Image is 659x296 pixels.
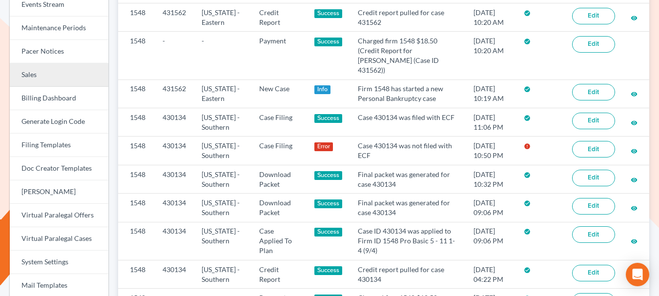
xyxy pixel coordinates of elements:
[155,3,194,31] td: 431562
[194,108,251,137] td: [US_STATE] - Southern
[466,165,516,193] td: [DATE] 10:32 PM
[631,118,638,126] a: visibility
[350,194,466,222] td: Final packet was generated for case 430134
[314,199,343,208] div: Success
[466,79,516,108] td: [DATE] 10:19 AM
[194,222,251,260] td: [US_STATE] - Southern
[350,165,466,193] td: Final packet was generated for case 430134
[466,3,516,31] td: [DATE] 10:20 AM
[118,260,155,289] td: 1548
[314,228,343,237] div: Success
[350,3,466,31] td: Credit report pulled for case 431562
[626,263,649,286] div: Open Intercom Messenger
[194,165,251,193] td: [US_STATE] - Southern
[314,171,343,180] div: Success
[631,89,638,98] a: visibility
[524,200,531,207] i: check_circle
[251,222,307,260] td: Case Applied To Plan
[118,3,155,31] td: 1548
[194,32,251,79] td: -
[572,170,615,186] a: Edit
[155,108,194,137] td: 430134
[251,3,307,31] td: Credit Report
[251,32,307,79] td: Payment
[194,194,251,222] td: [US_STATE] - Southern
[524,38,531,45] i: check_circle
[251,260,307,289] td: Credit Report
[194,79,251,108] td: [US_STATE] - Eastern
[466,137,516,165] td: [DATE] 10:50 PM
[524,143,531,150] i: error
[10,63,108,87] a: Sales
[118,79,155,108] td: 1548
[572,198,615,215] a: Edit
[118,165,155,193] td: 1548
[631,237,638,245] a: visibility
[350,108,466,137] td: Case 430134 was filed with ECF
[10,17,108,40] a: Maintenance Periods
[466,260,516,289] td: [DATE] 04:22 PM
[118,194,155,222] td: 1548
[350,32,466,79] td: Charged firm 1548 $18.50 (Credit Report for [PERSON_NAME] (Case ID 431562))
[572,8,615,24] a: Edit
[524,228,531,235] i: check_circle
[631,148,638,155] i: visibility
[155,194,194,222] td: 430134
[118,32,155,79] td: 1548
[10,180,108,204] a: [PERSON_NAME]
[572,265,615,281] a: Edit
[524,86,531,93] i: check_circle
[314,85,331,94] div: Info
[314,142,333,151] div: Error
[572,36,615,53] a: Edit
[194,3,251,31] td: [US_STATE] - Eastern
[466,108,516,137] td: [DATE] 11:06 PM
[118,222,155,260] td: 1548
[10,40,108,63] a: Pacer Notices
[10,157,108,180] a: Doc Creator Templates
[350,260,466,289] td: Credit report pulled for case 430134
[118,137,155,165] td: 1548
[251,108,307,137] td: Case Filing
[314,114,343,123] div: Success
[524,267,531,274] i: check_circle
[10,227,108,251] a: Virtual Paralegal Cases
[466,194,516,222] td: [DATE] 09:06 PM
[314,266,343,275] div: Success
[572,226,615,243] a: Edit
[251,194,307,222] td: Download Packet
[350,222,466,260] td: Case ID 430134 was applied to Firm ID 1548 Pro Basic 5 - 11 1-4 (9/4)
[524,115,531,121] i: check_circle
[155,79,194,108] td: 431562
[631,146,638,155] a: visibility
[524,172,531,178] i: check_circle
[631,175,638,183] a: visibility
[572,141,615,158] a: Edit
[572,84,615,100] a: Edit
[118,108,155,137] td: 1548
[194,260,251,289] td: [US_STATE] - Southern
[155,260,194,289] td: 430134
[572,113,615,129] a: Edit
[251,79,307,108] td: New Case
[314,38,343,46] div: Success
[350,137,466,165] td: Case 430134 was not filed with ECF
[631,238,638,245] i: visibility
[631,91,638,98] i: visibility
[10,110,108,134] a: Generate Login Code
[631,15,638,21] i: visibility
[466,32,516,79] td: [DATE] 10:20 AM
[631,205,638,212] i: visibility
[466,222,516,260] td: [DATE] 09:06 PM
[10,87,108,110] a: Billing Dashboard
[631,203,638,212] a: visibility
[155,32,194,79] td: -
[631,177,638,183] i: visibility
[10,204,108,227] a: Virtual Paralegal Offers
[251,165,307,193] td: Download Packet
[314,9,343,18] div: Success
[155,165,194,193] td: 430134
[631,13,638,21] a: visibility
[194,137,251,165] td: [US_STATE] - Southern
[10,134,108,157] a: Filing Templates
